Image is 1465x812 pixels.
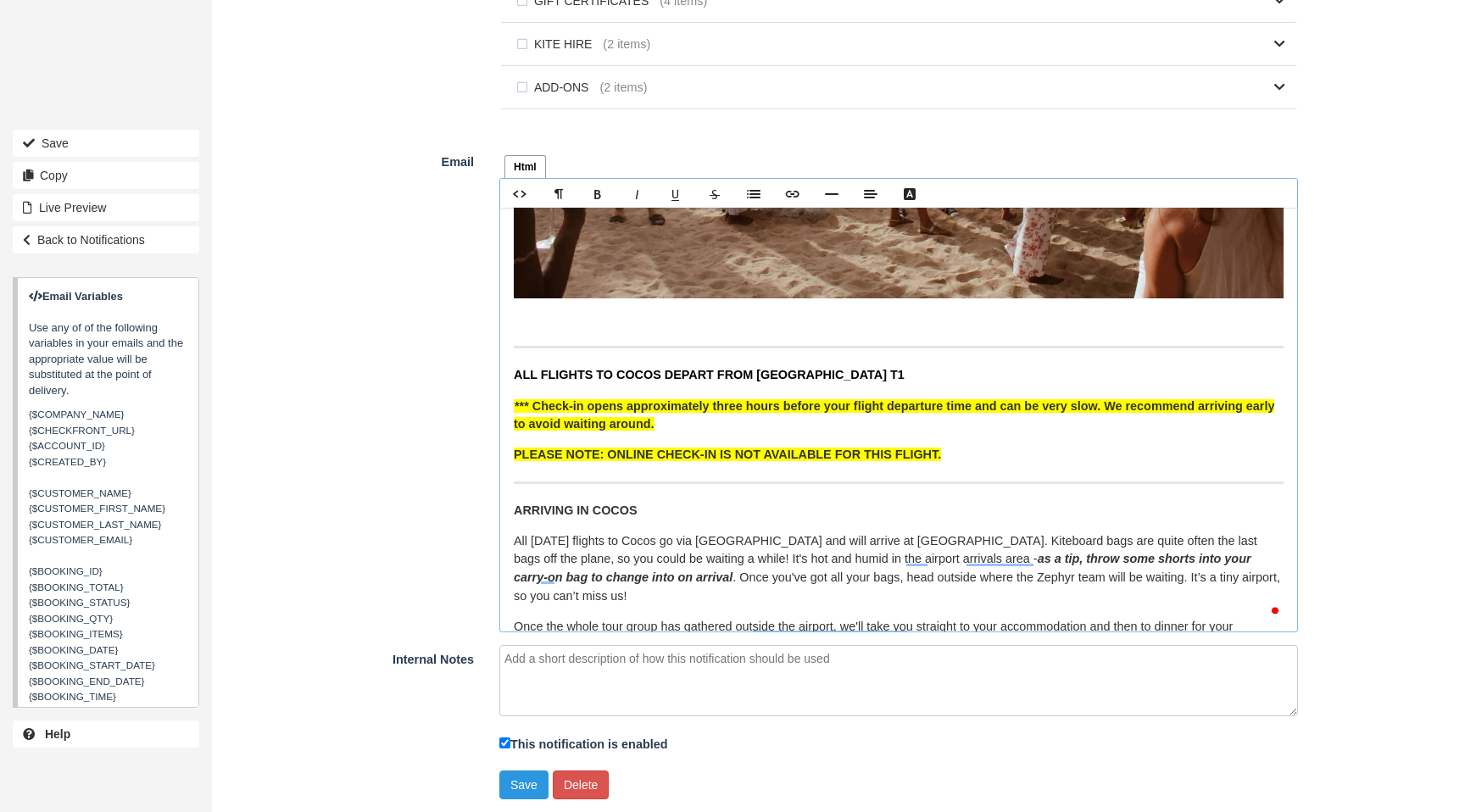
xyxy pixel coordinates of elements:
[812,180,851,208] a: Line
[512,31,603,57] label: KITE HIRE
[514,532,1284,605] p: All [DATE] flights to Cocos go via [GEOGRAPHIC_DATA] and will arrive at [GEOGRAPHIC_DATA]. Kitebo...
[553,770,609,799] button: Delete
[599,79,647,97] span: (2 items)
[500,208,1297,631] div: To enrich screen reader interactions, please activate Accessibility in Grammarly extension settings
[500,180,539,208] a: HTML
[212,147,487,171] label: Email
[603,36,650,53] span: (2 items)
[514,618,1284,691] p: Once the whole tour group has gathered outside the airport, we'll take you straight to your accom...
[45,727,70,741] b: Help
[514,552,1251,584] em: s a tip, throw some shorts into your carry-on bag to change into on arrival
[890,180,929,208] a: Text Color
[514,399,1274,431] span: *** Check-in opens approximately three hours before your flight departure time and can be very sl...
[1038,552,1044,565] em: a
[514,448,941,461] span: PLEASE NOTE: ONLINE CHECK-IN IS NOT AVAILABLE FOR THIS FLIGHT.
[499,734,668,754] label: This notification is enabled
[851,180,890,208] a: Align
[514,503,638,517] strong: ARRIVING IN COCOS
[13,226,199,253] a: Back to Notifications
[514,368,905,381] span: ALL FLIGHTS TO COCOS DEPART FROM [GEOGRAPHIC_DATA] T1
[504,155,546,179] a: Html
[29,290,123,303] strong: Email Variables
[13,162,199,189] a: Copy
[29,487,165,546] span: {$CUSTOMER_NAME} {$CUSTOMER_FIRST_NAME} {$CUSTOMER_LAST_NAME} {$CUSTOMER_EMAIL}
[512,75,599,100] label: ADD-ONS
[13,130,199,157] button: Save
[212,645,487,669] label: Internal Notes
[734,180,773,208] a: Lists
[578,180,617,208] a: Bold
[499,770,549,799] button: Save
[13,720,199,748] a: Help
[539,180,578,208] a: Format
[617,180,656,208] a: Italic
[773,180,812,208] a: Link
[13,194,199,221] button: Live Preview
[695,180,734,208] a: Strikethrough
[499,737,510,748] input: This notification is enabled
[29,289,187,399] p: Use any of of the following variables in your emails and the appropriate value will be substitute...
[656,180,695,208] a: Underline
